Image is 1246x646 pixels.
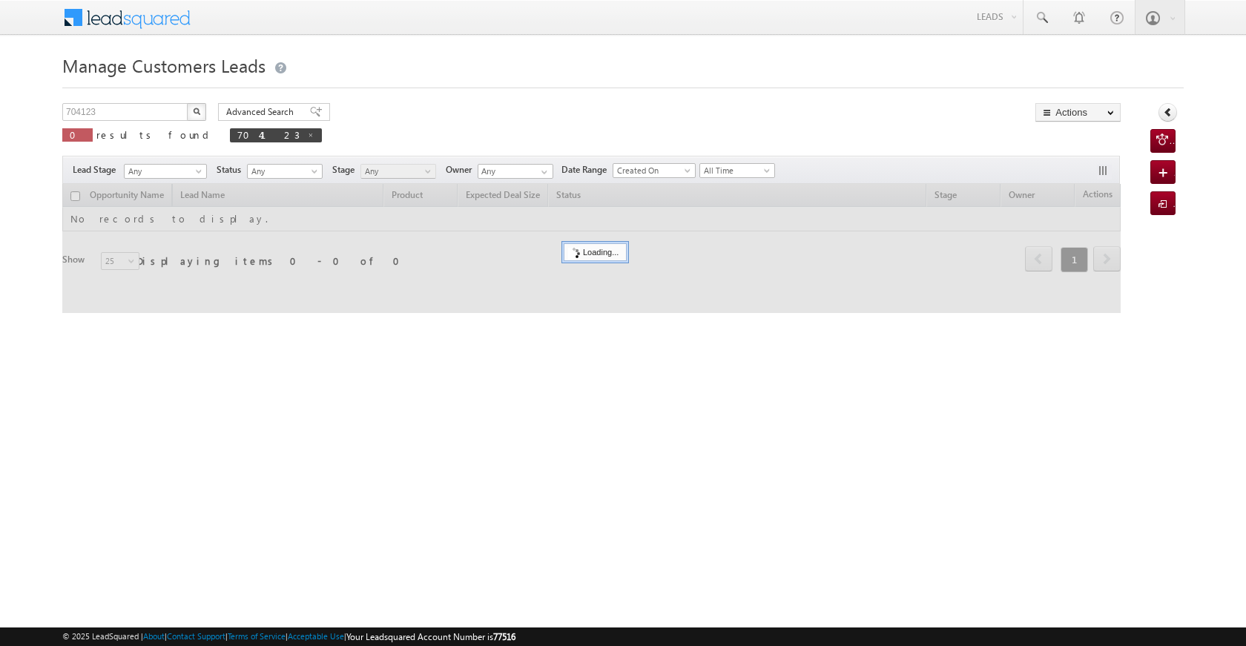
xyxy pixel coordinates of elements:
[96,128,214,141] span: results found
[493,631,515,642] span: 77516
[478,164,553,179] input: Type to Search
[167,631,225,641] a: Contact Support
[699,163,775,178] a: All Time
[247,164,323,179] a: Any
[143,631,165,641] a: About
[125,165,202,178] span: Any
[346,631,515,642] span: Your Leadsquared Account Number is
[1035,103,1121,122] button: Actions
[700,164,771,177] span: All Time
[613,164,690,177] span: Created On
[226,105,298,119] span: Advanced Search
[70,128,85,141] span: 0
[237,128,300,141] span: 704123
[533,165,552,179] a: Show All Items
[361,165,432,178] span: Any
[332,163,360,177] span: Stage
[124,164,207,179] a: Any
[446,163,478,177] span: Owner
[564,243,627,261] div: Loading...
[248,165,318,178] span: Any
[73,163,122,177] span: Lead Stage
[193,108,200,115] img: Search
[228,631,286,641] a: Terms of Service
[613,163,696,178] a: Created On
[360,164,436,179] a: Any
[62,630,515,644] span: © 2025 LeadSquared | | | | |
[561,163,613,177] span: Date Range
[288,631,344,641] a: Acceptable Use
[62,53,266,77] span: Manage Customers Leads
[217,163,247,177] span: Status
